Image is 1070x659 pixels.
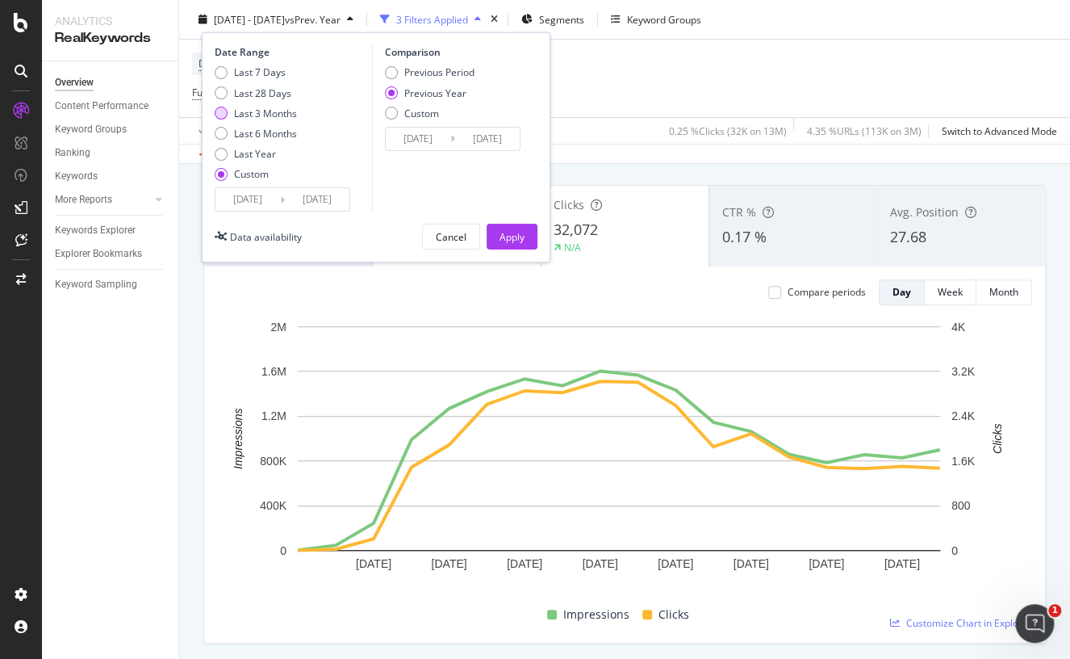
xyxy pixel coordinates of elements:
div: Last 3 Months [234,106,297,120]
span: Clicks [554,197,584,212]
div: Custom [404,106,439,120]
div: Previous Period [385,65,474,79]
div: Custom [385,106,474,120]
div: Previous Period [404,65,474,79]
text: 2M [271,320,286,333]
button: Switch to Advanced Mode [935,118,1057,144]
a: Keyword Groups [55,121,167,138]
div: Day [892,285,911,299]
text: [DATE] [734,557,769,570]
text: 0 [280,544,286,556]
div: Week [938,285,963,299]
span: Impressions [563,605,629,624]
span: Customize Chart in Explorer [906,616,1032,630]
button: Apply [487,224,537,250]
div: Last 7 Days [234,65,286,79]
input: Start Date [386,128,450,150]
text: 1.2M [261,409,286,422]
div: Keywords Explorer [55,222,136,239]
div: Previous Year [385,86,474,99]
input: End Date [285,188,349,211]
div: Last 3 Months [215,106,297,120]
div: Compare periods [788,285,866,299]
text: 1.6K [951,455,975,468]
div: Last 28 Days [234,86,291,99]
span: Segments [539,12,584,26]
button: Segments [515,6,591,32]
span: 0.17 % [721,227,766,246]
a: Ranking [55,145,167,162]
div: Month [989,285,1018,299]
div: Last 7 Days [215,65,297,79]
text: 800 [951,499,971,512]
span: vs Prev. Year [285,12,341,26]
a: Keywords Explorer [55,222,167,239]
text: [DATE] [884,557,920,570]
span: Device [199,57,229,70]
div: RealKeywords [55,29,165,48]
text: 3.2K [951,365,975,378]
button: Cancel [422,224,480,250]
button: 3 Filters Applied [374,6,487,32]
text: [DATE] [432,557,467,570]
a: Overview [55,74,167,91]
div: Keywords [55,168,98,185]
a: Keywords [55,168,167,185]
div: Last 28 Days [215,86,297,99]
text: 2.4K [951,409,975,422]
div: Cancel [436,229,466,243]
text: Clicks [991,423,1004,453]
text: 4K [951,320,966,333]
text: [DATE] [658,557,693,570]
button: Month [976,279,1032,305]
div: Previous Year [404,86,466,99]
span: CTR % [721,204,755,220]
div: Overview [55,74,94,91]
div: Keyword Groups [627,12,701,26]
button: Apply [192,118,239,144]
svg: A chart. [217,318,1020,599]
div: Keyword Sampling [55,276,137,293]
span: Avg. Position [890,204,959,220]
div: Custom [215,167,297,181]
span: Clicks [658,605,689,624]
div: Last 6 Months [215,127,297,141]
div: Last 6 Months [234,127,297,141]
text: 0 [951,544,958,556]
div: N/A [564,241,581,254]
div: times [487,11,501,27]
div: 0.25 % Clicks ( 32K on 13M ) [669,124,787,137]
div: Last Year [215,147,297,161]
div: Comparison [385,45,525,59]
a: More Reports [55,191,151,208]
input: Start Date [215,188,280,211]
text: [DATE] [809,557,844,570]
span: 1 [1048,604,1061,617]
div: Analytics [55,13,165,29]
text: 1.6M [261,365,286,378]
button: [DATE] - [DATE]vsPrev. Year [192,6,360,32]
a: Explorer Bookmarks [55,246,167,262]
div: More Reports [55,191,112,208]
button: Week [925,279,976,305]
iframe: Intercom live chat [1015,604,1054,643]
span: 27.68 [890,227,926,246]
div: Explorer Bookmarks [55,246,142,262]
text: [DATE] [583,557,618,570]
div: Switch to Advanced Mode [942,124,1057,137]
button: Keyword Groups [604,6,708,32]
div: Date Range [215,45,368,59]
text: [DATE] [507,557,542,570]
div: Data availability [230,229,302,243]
span: Full URL [192,86,228,99]
a: Keyword Sampling [55,276,167,293]
span: [DATE] - [DATE] [214,12,285,26]
div: 4.35 % URLs ( 113K on 3M ) [807,124,922,137]
div: 3 Filters Applied [396,12,468,26]
text: 400K [260,499,286,512]
button: Day [879,279,925,305]
text: Impressions [232,408,245,468]
div: Last Year [234,147,276,161]
div: Content Performance [55,98,148,115]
